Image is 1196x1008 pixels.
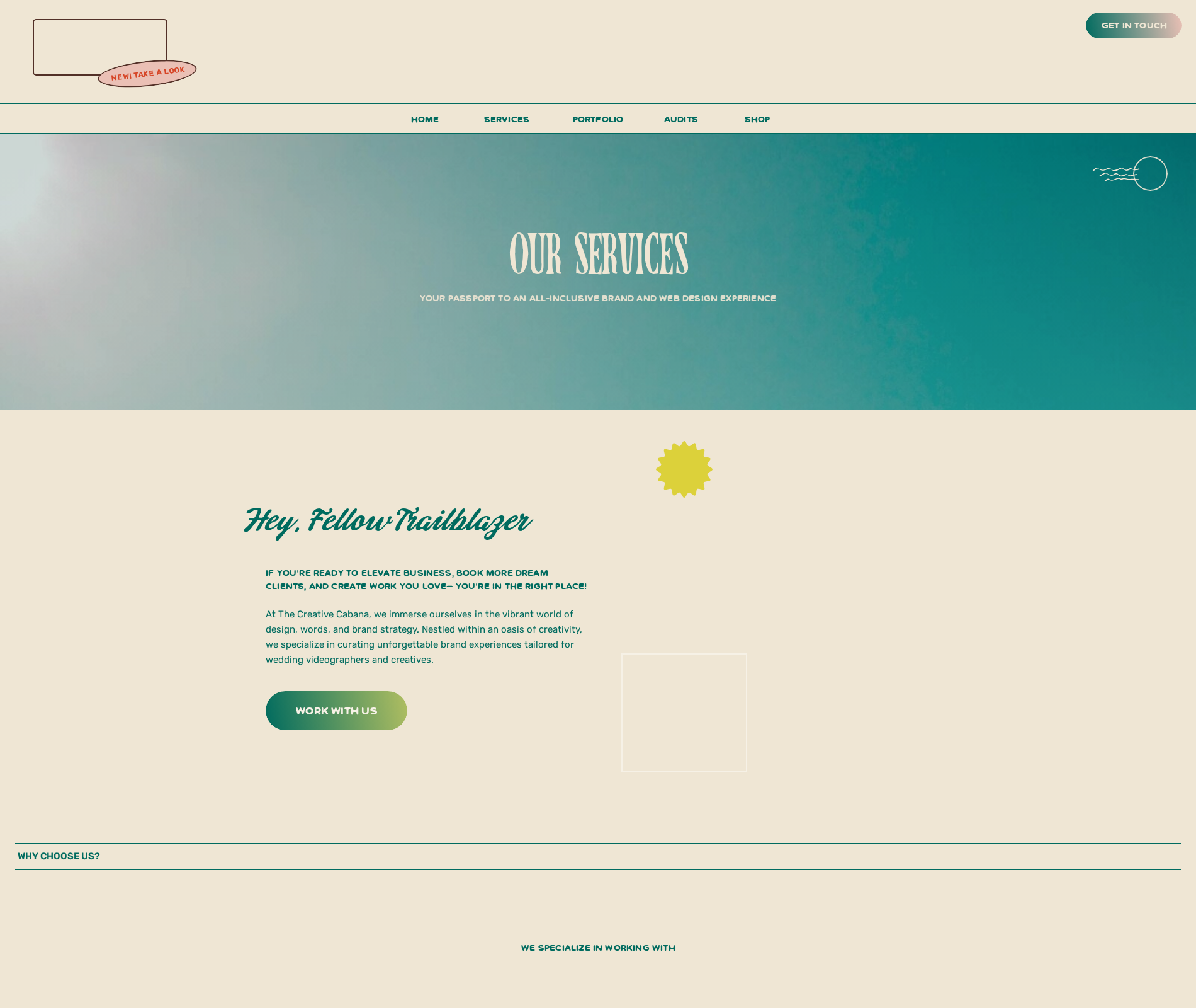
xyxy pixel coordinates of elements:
p: why choose us? [18,849,144,864]
a: shop [727,111,787,133]
h3: we specialize in working with [505,939,692,953]
p: At The Creative Cabana, we immerse ourselves in the vibrant world of design, words, and brand str... [266,607,588,667]
a: get in touch [1099,17,1170,35]
span: services [484,113,530,125]
p: Your Passport to an All-Inclusive Brand and Web Design Experience [386,290,810,302]
a: Home [405,111,444,134]
a: portfolio [568,111,628,134]
h3: If you’re ready to elevate business, book more dream clients, and create work you love– you’re in... [266,566,590,596]
h2: Hey, fellow trailblazer [244,505,588,537]
a: audits [662,111,700,133]
a: work with us [265,701,409,720]
a: services [480,111,533,134]
a: new! take a look [96,62,200,87]
h1: our services [380,229,816,285]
